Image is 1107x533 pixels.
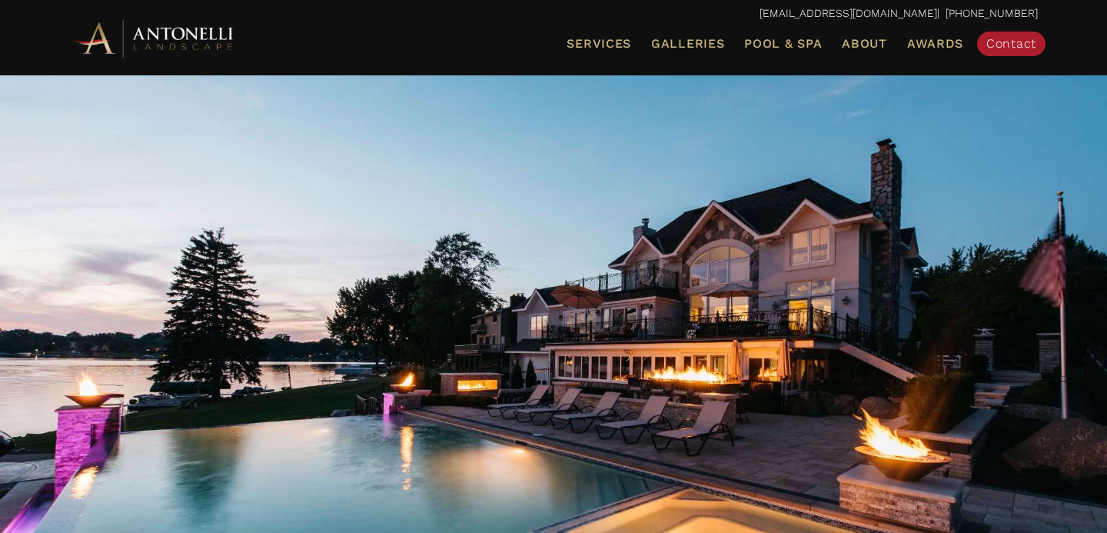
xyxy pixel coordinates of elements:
span: Awards [907,36,963,51]
a: Awards [901,34,969,54]
a: [EMAIL_ADDRESS][DOMAIN_NAME] [760,7,937,19]
p: | [PHONE_NUMBER] [69,4,1038,24]
span: About [842,38,887,50]
a: About [836,34,893,54]
a: Services [560,34,637,54]
span: Galleries [651,36,724,51]
span: Pool & Spa [744,36,822,51]
img: Antonelli Horizontal Logo [69,17,238,59]
a: Galleries [645,34,730,54]
a: Contact [977,32,1045,56]
span: Contact [986,36,1036,51]
a: Pool & Spa [738,34,828,54]
span: Services [567,38,631,50]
